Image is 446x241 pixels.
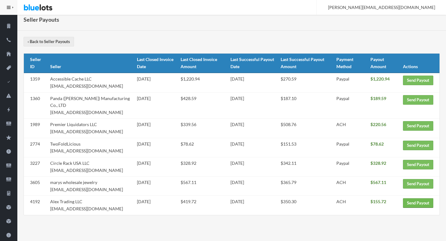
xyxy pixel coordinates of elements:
th: Last Successful Payout Amount [278,54,334,73]
h1: Seller Payouts [24,15,59,24]
td: Circle Rack USA LLC [EMAIL_ADDRESS][DOMAIN_NAME] [48,157,135,176]
td: [DATE] [228,92,278,119]
td: 3227 [24,157,48,176]
td: [DATE] [134,177,178,196]
b: $1,220.94 [370,76,390,81]
td: ACH [334,196,368,215]
th: Last Closed Invoice Date [134,54,178,73]
td: 3605 [24,177,48,196]
th: Last Successful Payout Date [228,54,278,73]
td: [DATE] [134,119,178,138]
td: [DATE] [134,196,178,215]
th: Actions [400,54,439,73]
td: $342.11 [278,157,334,176]
td: 2774 [24,138,48,157]
td: $187.10 [278,92,334,119]
td: $328.92 [178,157,228,176]
b: $220.56 [370,122,386,127]
td: Alex Trading LLC [EMAIL_ADDRESS][DOMAIN_NAME] [48,196,135,215]
a: ‹ Back to Seller Payouts [24,37,74,46]
td: [DATE] [228,119,278,138]
b: $189.59 [370,96,386,101]
td: TwoFoldLicious [EMAIL_ADDRESS][DOMAIN_NAME] [48,138,135,157]
td: ACH [334,177,368,196]
span: [PERSON_NAME][EMAIL_ADDRESS][DOMAIN_NAME] [321,5,435,10]
td: [DATE] [228,177,278,196]
td: 1359 [24,73,48,92]
td: Paypal [334,73,368,92]
td: Accessible Cache LLC [EMAIL_ADDRESS][DOMAIN_NAME] [48,73,135,92]
a: Send Payout [403,179,433,189]
td: 1989 [24,119,48,138]
td: [DATE] [134,92,178,119]
td: [DATE] [228,138,278,157]
td: $567.11 [178,177,228,196]
a: Send Payout [403,160,433,169]
td: $419.72 [178,196,228,215]
td: $350.30 [278,196,334,215]
td: 1360 [24,92,48,119]
td: marys wholesale jewelry [EMAIL_ADDRESS][DOMAIN_NAME] [48,177,135,196]
td: [DATE] [228,73,278,92]
td: 4192 [24,196,48,215]
td: $78.62 [178,138,228,157]
td: Panda ([PERSON_NAME]) Manufacturing Co., LTD [EMAIL_ADDRESS][DOMAIN_NAME] [48,92,135,119]
th: Payout Amount [368,54,400,73]
th: Last Closed Invoice Amount [178,54,228,73]
b: $78.62 [370,141,384,147]
th: Seller ID [24,54,48,73]
td: [DATE] [228,196,278,215]
td: $508.76 [278,119,334,138]
td: $365.79 [278,177,334,196]
td: Paypal [334,157,368,176]
b: $567.11 [370,180,386,185]
th: Seller [48,54,135,73]
a: Send Payout [403,198,433,208]
td: [DATE] [134,73,178,92]
td: Paypal [334,138,368,157]
td: $151.53 [278,138,334,157]
td: $270.59 [278,73,334,92]
a: Send Payout [403,76,433,85]
td: Premier Liquidators LLC [EMAIL_ADDRESS][DOMAIN_NAME] [48,119,135,138]
td: ACH [334,119,368,138]
td: [DATE] [134,138,178,157]
a: Send Payout [403,121,433,131]
td: [DATE] [228,157,278,176]
td: $1,220.94 [178,73,228,92]
td: Paypal [334,92,368,119]
b: $328.92 [370,160,386,166]
td: $339.56 [178,119,228,138]
a: Send Payout [403,95,433,105]
th: Payment Method [334,54,368,73]
a: Send Payout [403,141,433,150]
b: $155.72 [370,199,386,204]
td: $428.59 [178,92,228,119]
td: [DATE] [134,157,178,176]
